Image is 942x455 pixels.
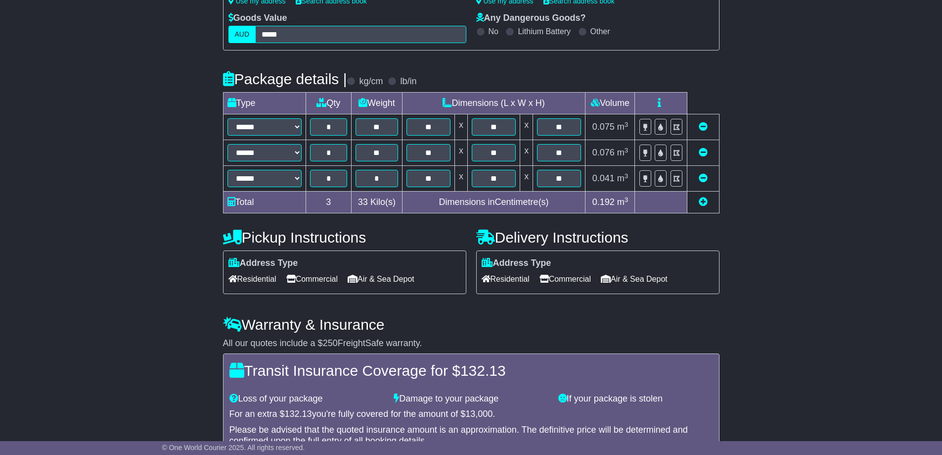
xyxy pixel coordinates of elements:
div: All our quotes include a $ FreightSafe warranty. [223,338,719,349]
span: m [617,197,628,207]
h4: Warranty & Insurance [223,316,719,333]
div: Damage to your package [389,394,553,404]
sup: 3 [625,121,628,128]
a: Remove this item [699,148,708,157]
label: Other [590,27,610,36]
h4: Delivery Instructions [476,229,719,246]
h4: Package details | [223,71,347,87]
td: Volume [585,93,635,114]
span: Residential [482,271,530,287]
label: Address Type [482,258,551,269]
span: 0.076 [592,148,615,157]
div: Loss of your package [224,394,389,404]
span: 250 [323,338,338,348]
td: Type [223,93,306,114]
span: Air & Sea Depot [348,271,414,287]
span: © One World Courier 2025. All rights reserved. [162,444,305,452]
label: lb/in [400,76,416,87]
span: Commercial [286,271,338,287]
td: 3 [306,192,352,213]
label: Goods Value [228,13,287,24]
h4: Transit Insurance Coverage for $ [229,362,713,379]
td: Weight [352,93,403,114]
div: If your package is stolen [553,394,718,404]
label: AUD [228,26,256,43]
td: Dimensions in Centimetre(s) [402,192,585,213]
span: m [617,122,628,132]
td: x [520,114,533,140]
td: x [454,114,467,140]
span: Residential [228,271,276,287]
a: Add new item [699,197,708,207]
td: Qty [306,93,352,114]
span: m [617,173,628,183]
sup: 3 [625,196,628,203]
td: x [520,166,533,192]
div: Please be advised that the quoted insurance amount is an approximation. The definitive price will... [229,425,713,446]
span: 0.192 [592,197,615,207]
sup: 3 [625,147,628,154]
span: m [617,148,628,157]
td: Dimensions (L x W x H) [402,93,585,114]
sup: 3 [625,172,628,180]
label: No [489,27,498,36]
a: Remove this item [699,122,708,132]
span: Commercial [539,271,591,287]
span: 132.13 [285,409,312,419]
a: Remove this item [699,173,708,183]
label: Any Dangerous Goods? [476,13,586,24]
td: x [454,140,467,166]
span: 0.075 [592,122,615,132]
td: x [520,140,533,166]
span: 13,000 [465,409,493,419]
span: 33 [358,197,368,207]
h4: Pickup Instructions [223,229,466,246]
label: kg/cm [359,76,383,87]
label: Address Type [228,258,298,269]
td: Total [223,192,306,213]
label: Lithium Battery [518,27,571,36]
td: Kilo(s) [352,192,403,213]
span: 0.041 [592,173,615,183]
td: x [454,166,467,192]
span: Air & Sea Depot [601,271,668,287]
span: 132.13 [460,362,506,379]
div: For an extra $ you're fully covered for the amount of $ . [229,409,713,420]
